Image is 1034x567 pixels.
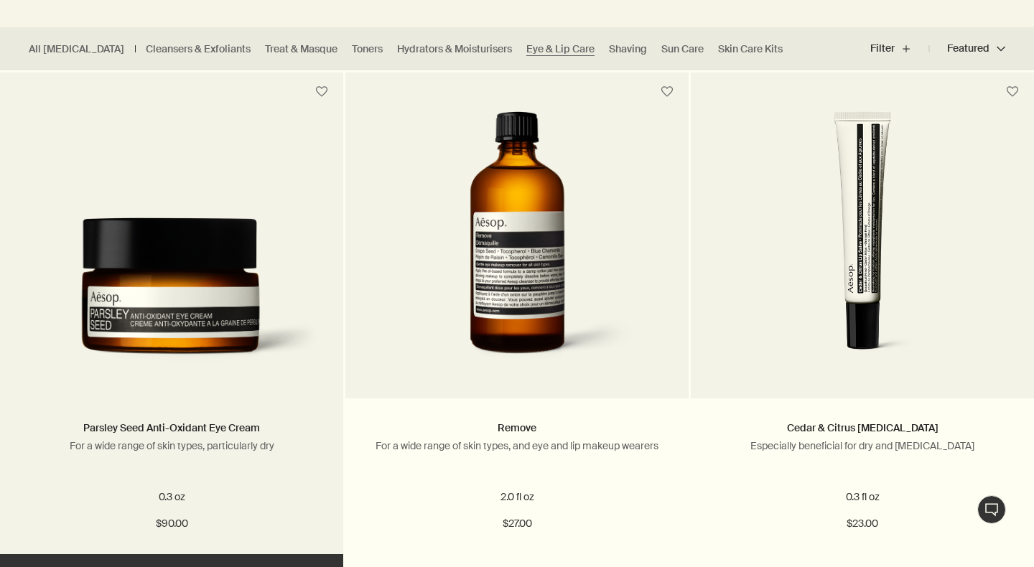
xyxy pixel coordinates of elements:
p: For a wide range of skin types, and eye and lip makeup wearers [367,439,667,452]
a: Treat & Masque [265,42,337,56]
button: Filter [870,32,929,66]
a: Sun Care [661,42,704,56]
button: Live Assistance [977,495,1006,524]
a: Cedar & Citrus Lip Salve [691,111,1034,398]
span: $90.00 [156,515,188,533]
a: Toners [352,42,383,56]
a: Parsley Seed Anti-Oxidant Eye Cream [83,421,260,434]
a: Cleansers & Exfoliants [146,42,251,56]
a: Shaving [609,42,647,56]
button: Save to cabinet [1000,79,1025,105]
a: Remove [498,421,536,434]
img: Aesop’s Remove, a gentle oil cleanser to remove eye makeup daily. Enhanced with Tocopherol and Bl... [386,111,647,377]
img: Cedar & Citrus Lip Salve [727,111,999,377]
span: $27.00 [503,515,532,533]
a: Eye & Lip Care [526,42,595,56]
a: Hydrators & Moisturisers [397,42,512,56]
span: $23.00 [847,515,878,533]
button: Save to cabinet [654,79,680,105]
button: Save to cabinet [309,79,335,105]
p: For a wide range of skin types, particularly dry [22,439,322,452]
a: Skin Care Kits [718,42,783,56]
button: Featured [929,32,1005,66]
a: Cedar & Citrus [MEDICAL_DATA] [787,421,938,434]
img: Parsley Seed Anti-Oxidant Eye Cream in amber glass jar [22,217,322,377]
p: Especially beneficial for dry and [MEDICAL_DATA] [712,439,1012,452]
a: Aesop’s Remove, a gentle oil cleanser to remove eye makeup daily. Enhanced with Tocopherol and Bl... [345,111,689,398]
a: All [MEDICAL_DATA] [29,42,124,56]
